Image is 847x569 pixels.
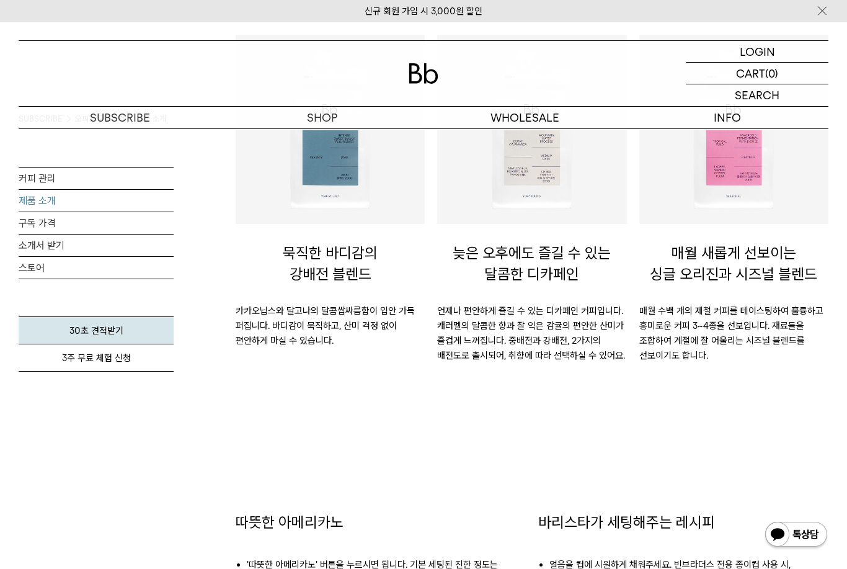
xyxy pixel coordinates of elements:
[19,212,174,234] a: 구독 가격
[242,41,419,218] img: 묵직한 바디감의 강배전 블렌드
[236,303,425,348] p: 카카오닙스와 달고나의 달콤쌉싸름함이 입안 가득 퍼집니다. 바디감이 묵직하고, 산미 걱정 없이 편안하게 마실 수 있습니다.
[19,257,174,279] a: 스토어
[221,107,424,128] a: SHOP
[236,224,425,303] p: 묵직한 바디감의 강배전 블렌드
[735,84,779,106] p: SEARCH
[365,6,482,17] a: 신규 회원 가입 시 3,000원 할인
[437,224,626,303] p: 늦은 오후에도 즐길 수 있는 달콤한 디카페인
[19,107,221,128] a: SUBSCRIBE
[19,190,174,212] a: 제품 소개
[236,512,526,533] h3: 따뜻한 아메리카노
[740,41,775,62] p: LOGIN
[538,512,828,533] h3: 바리스타가 세팅해주는 레시피
[626,107,829,128] p: INFO
[423,107,626,128] p: WHOLESALE
[686,63,828,84] a: CART (0)
[437,303,626,363] p: 언제나 편안하게 즐길 수 있는 디카페인 커피입니다. 캐러멜의 달콤한 향과 잘 익은 감귤의 편안한 산미가 즐겁게 느껴집니다. 중배전과 강배전, 2가지의 배전도로 출시되어, 취향...
[736,63,765,84] p: CART
[19,168,174,189] a: 커피 관리
[19,316,174,344] a: 30초 견적받기
[764,521,828,550] img: 카카오톡 채널 1:1 채팅 버튼
[765,63,778,84] p: (0)
[19,235,174,256] a: 소개서 받기
[639,303,828,363] p: 매월 수백 개의 제철 커피를 테이스팅하여 훌륭하고 흥미로운 커피 3~4종을 선보입니다. 재료들을 조합하여 계절에 잘 어울리는 시즈널 블렌드를 선보이기도 합니다.
[686,41,828,63] a: LOGIN
[639,224,828,303] p: 매월 새롭게 선보이는 싱글 오리진과 시즈널 블렌드
[645,41,822,218] img: 매월 새롭게 선보이는 싱글 오리진과 시즈널 블렌드
[409,63,438,84] img: 로고
[443,41,620,218] img: 늦은 오후에도 즐길 수 있는 달콤한 디카페인
[19,344,174,372] a: 3주 무료 체험 신청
